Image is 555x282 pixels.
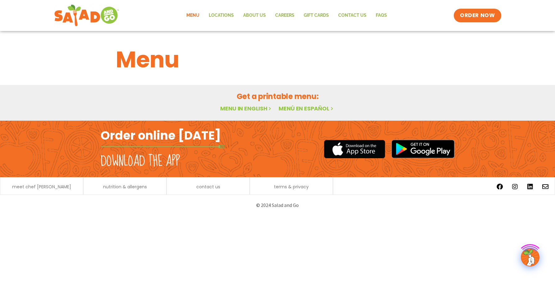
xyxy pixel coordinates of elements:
[101,145,225,148] img: fork
[182,8,204,23] a: Menu
[271,8,299,23] a: Careers
[196,185,220,189] a: contact us
[116,91,439,102] h2: Get a printable menu:
[101,153,180,170] h2: Download the app
[54,3,120,28] img: new-SAG-logo-768×292
[274,185,309,189] a: terms & privacy
[220,105,272,112] a: Menu in English
[239,8,271,23] a: About Us
[371,8,392,23] a: FAQs
[391,140,455,158] img: google_play
[454,9,501,22] a: ORDER NOW
[299,8,334,23] a: GIFT CARDS
[116,43,439,76] h1: Menu
[101,128,221,143] h2: Order online [DATE]
[324,139,385,159] img: appstore
[204,8,239,23] a: Locations
[334,8,371,23] a: Contact Us
[104,201,452,209] p: © 2024 Salad and Go
[103,185,147,189] a: nutrition & allergens
[460,12,495,19] span: ORDER NOW
[182,8,392,23] nav: Menu
[279,105,334,112] a: Menú en español
[12,185,71,189] a: meet chef [PERSON_NAME]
